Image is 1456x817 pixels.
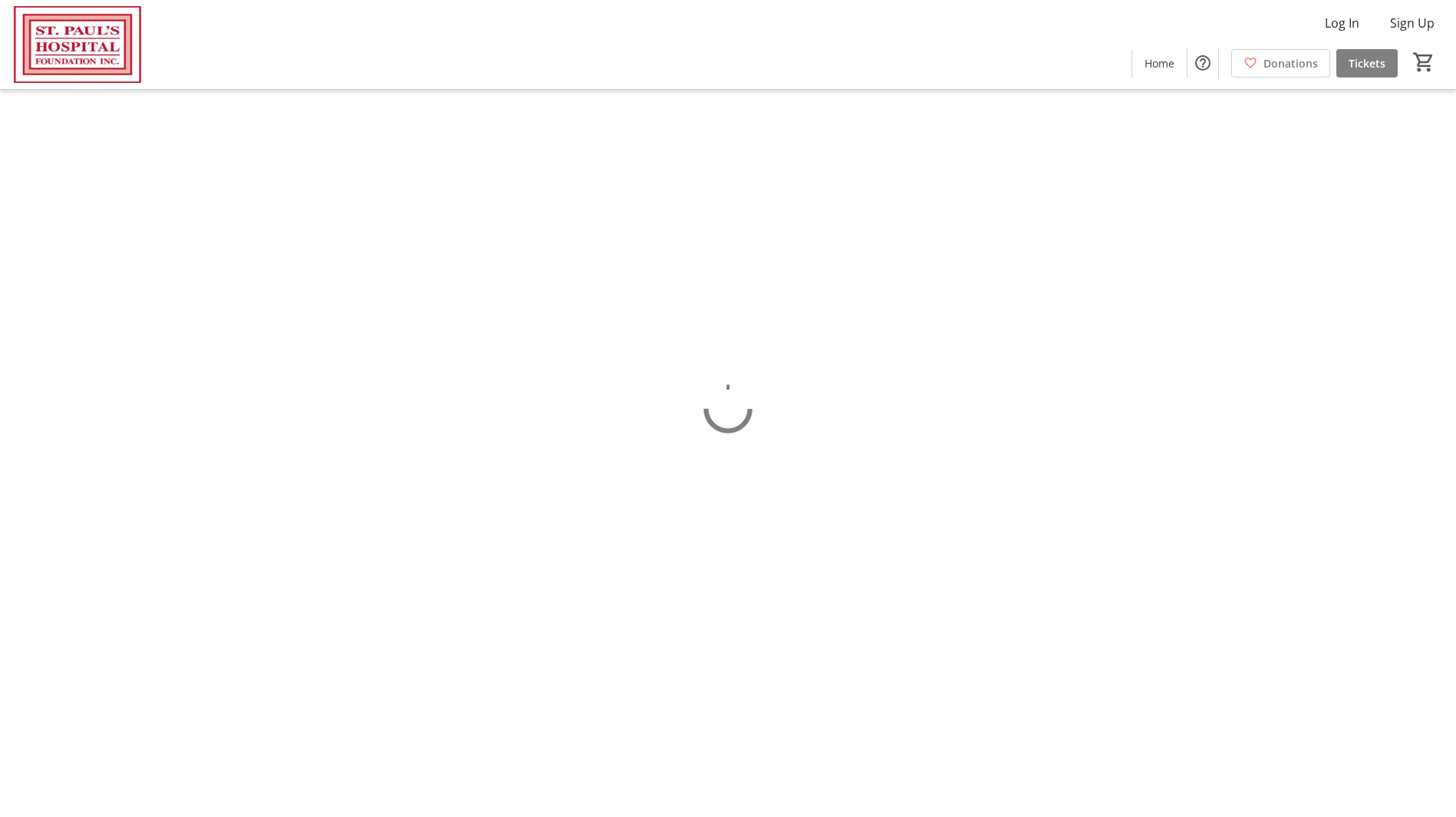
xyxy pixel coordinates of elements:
a: Home [1132,49,1187,77]
a: Tickets [1336,49,1398,77]
img: St. Paul's Hospital Foundation's Logo [9,6,146,83]
span: Donations [1263,55,1318,71]
button: Sign Up [1378,11,1447,35]
span: Sign Up [1390,14,1435,32]
button: Log In [1313,11,1372,35]
span: Home [1145,55,1174,71]
button: Cart [1410,48,1438,76]
button: Help [1188,48,1218,78]
span: Tickets [1349,55,1385,71]
a: Donations [1231,49,1330,77]
span: Log In [1325,14,1359,32]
